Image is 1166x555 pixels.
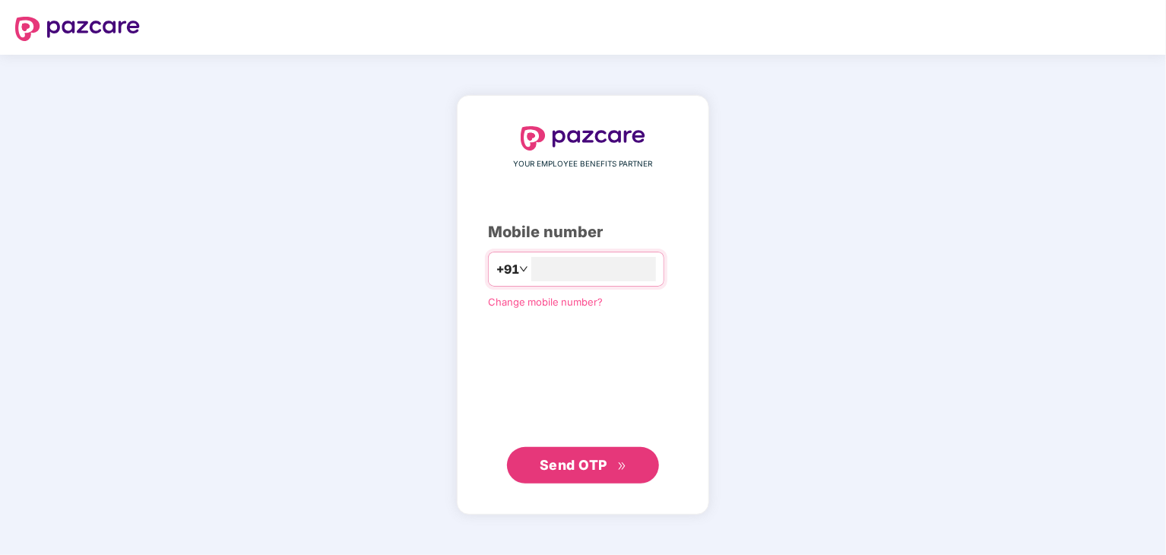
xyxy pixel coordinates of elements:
[617,461,627,471] span: double-right
[540,457,607,473] span: Send OTP
[496,260,519,279] span: +91
[507,447,659,484] button: Send OTPdouble-right
[519,265,528,274] span: down
[521,126,645,151] img: logo
[15,17,140,41] img: logo
[488,220,678,244] div: Mobile number
[514,158,653,170] span: YOUR EMPLOYEE BENEFITS PARTNER
[488,296,603,308] a: Change mobile number?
